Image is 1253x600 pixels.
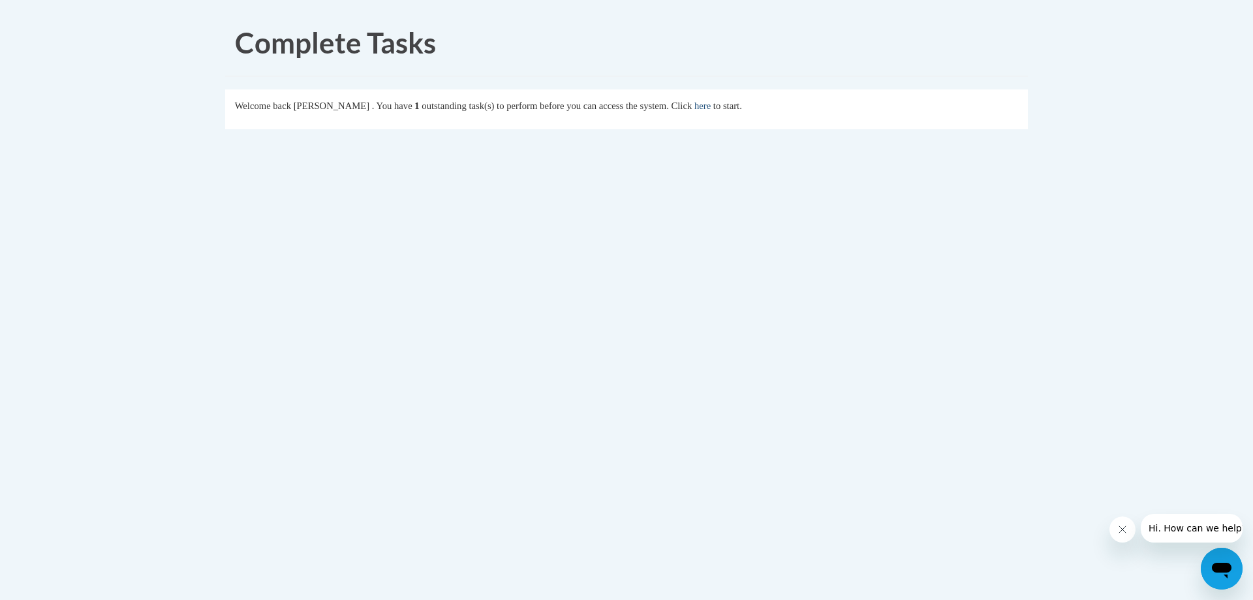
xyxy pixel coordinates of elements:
iframe: Close message [1109,516,1136,543]
span: [PERSON_NAME] [294,101,369,111]
iframe: Message from company [1141,514,1243,543]
span: Complete Tasks [235,25,436,59]
span: . You have [372,101,412,111]
span: Hi. How can we help? [8,9,106,20]
span: to start. [713,101,742,111]
span: 1 [414,101,419,111]
span: outstanding task(s) to perform before you can access the system. Click [422,101,692,111]
a: here [694,101,711,111]
span: Welcome back [235,101,291,111]
iframe: Button to launch messaging window [1201,548,1243,590]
